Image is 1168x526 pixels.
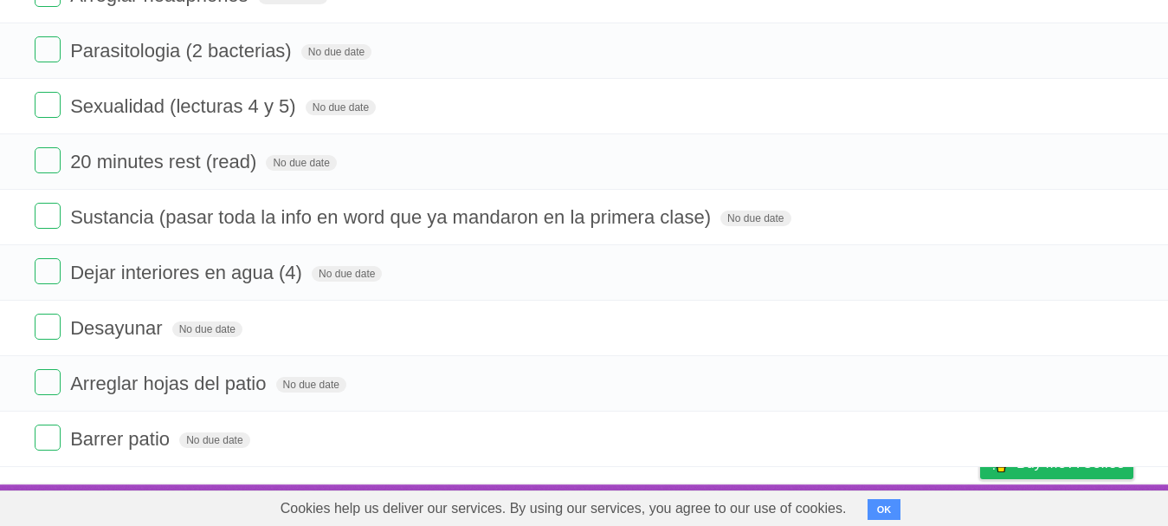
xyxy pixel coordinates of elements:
span: No due date [172,321,242,337]
a: About [750,489,786,522]
label: Done [35,203,61,229]
span: No due date [720,211,790,226]
label: Done [35,314,61,340]
label: Done [35,369,61,395]
label: Done [35,92,61,118]
a: Suggest a feature [1024,489,1133,522]
span: Arreglar hojas del patio [70,373,270,394]
a: Terms [899,489,937,522]
span: Cookies help us deliver our services. By using our services, you agree to our use of cookies. [263,491,864,526]
span: Sustancia (pasar toda la info en word que ya mandaron en la primera clase) [70,206,715,228]
span: No due date [276,377,346,393]
button: OK [868,499,901,520]
span: Barrer patio [70,428,174,450]
span: Dejar interiores en agua (4) [70,262,307,283]
span: Desayunar [70,317,166,339]
span: Parasitologia (2 bacterias) [70,40,296,62]
label: Done [35,425,61,451]
span: Buy me a coffee [1016,448,1125,478]
span: No due date [301,44,371,60]
span: Sexualidad (lecturas 4 y 5) [70,95,300,117]
span: No due date [312,266,382,282]
label: Done [35,258,61,284]
span: No due date [179,432,249,448]
label: Done [35,147,61,173]
a: Privacy [958,489,1003,522]
span: No due date [266,155,336,171]
label: Done [35,36,61,62]
span: 20 minutes rest (read) [70,151,261,172]
span: No due date [306,100,376,115]
a: Developers [807,489,877,522]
